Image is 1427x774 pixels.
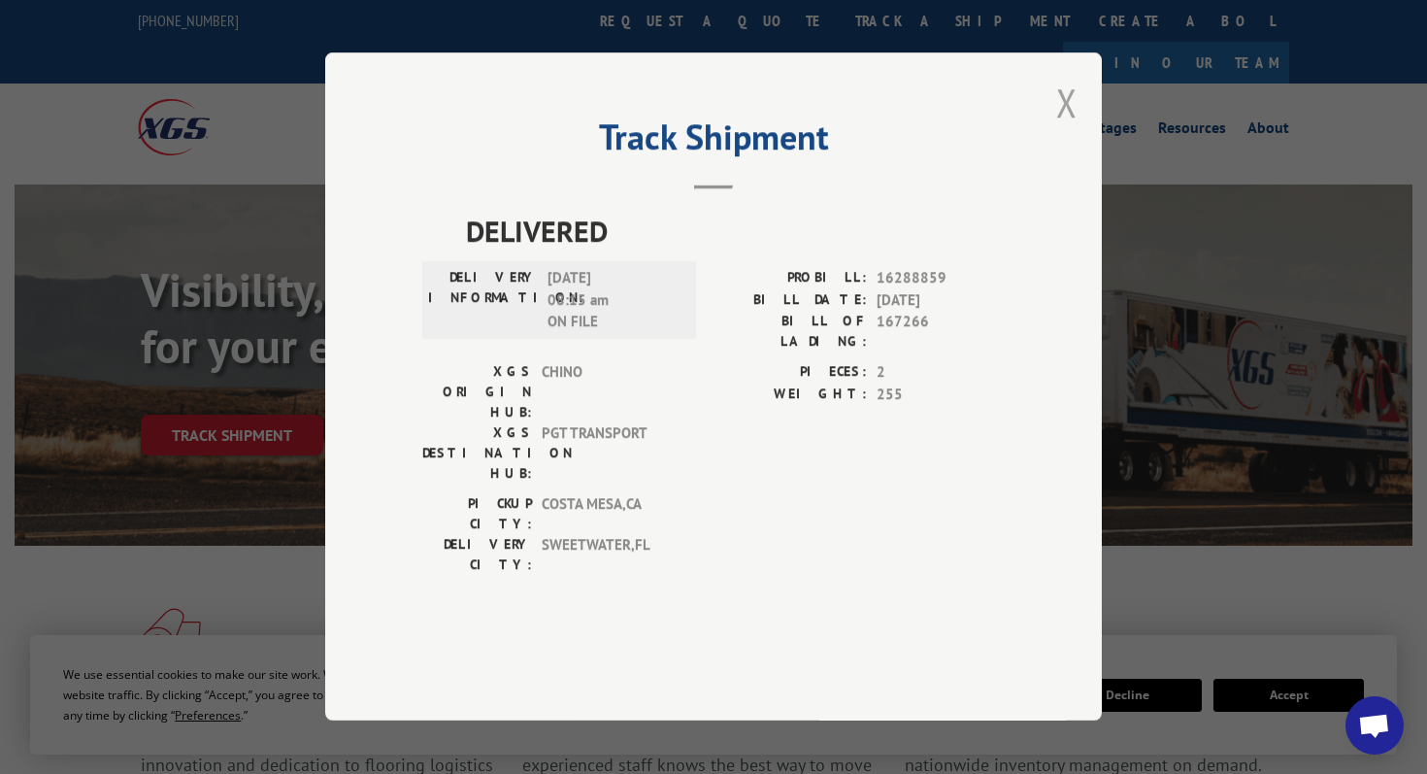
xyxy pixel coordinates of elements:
span: [DATE] 08:15 am ON FILE [548,268,679,334]
span: CHINO [542,362,673,423]
label: DELIVERY INFORMATION: [428,268,538,334]
div: Open chat [1345,696,1404,755]
label: XGS ORIGIN HUB: [422,362,532,423]
span: 16288859 [877,268,1005,290]
span: 167266 [877,312,1005,353]
span: COSTA MESA , CA [542,494,673,535]
label: WEIGHT: [713,384,867,406]
button: Close modal [1056,77,1078,128]
label: PIECES: [713,362,867,385]
span: 2 [877,362,1005,385]
span: PGT TRANSPORT [542,423,673,485]
span: 255 [877,384,1005,406]
label: BILL DATE: [713,289,867,312]
label: BILL OF LADING: [713,312,867,353]
label: XGS DESTINATION HUB: [422,423,532,485]
label: PROBILL: [713,268,867,290]
span: SWEETWATER , FL [542,535,673,576]
label: DELIVERY CITY: [422,535,532,576]
span: [DATE] [877,289,1005,312]
label: PICKUP CITY: [422,494,532,535]
span: DELIVERED [466,210,1005,253]
h2: Track Shipment [422,123,1005,160]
